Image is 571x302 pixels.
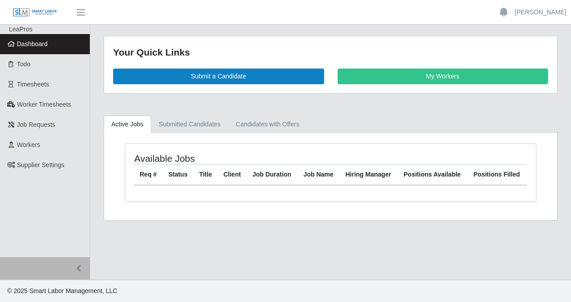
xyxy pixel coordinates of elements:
[13,8,57,17] img: SLM Logo
[17,40,48,47] span: Dashboard
[17,141,40,148] span: Workers
[134,164,163,185] th: Req #
[247,164,298,185] th: Job Duration
[218,164,247,185] th: Client
[104,116,151,133] a: Active Jobs
[468,164,527,185] th: Positions Filled
[17,101,71,108] span: Worker Timesheets
[298,164,340,185] th: Job Name
[151,116,228,133] a: Submitted Candidates
[113,45,548,60] div: Your Quick Links
[17,60,31,68] span: Todo
[17,161,65,168] span: Supplier Settings
[515,8,567,17] a: [PERSON_NAME]
[17,121,56,128] span: Job Requests
[228,116,307,133] a: Candidates with Offers
[163,164,194,185] th: Status
[340,164,398,185] th: Hiring Manager
[113,69,324,84] a: Submit a Candidate
[9,26,32,33] span: LeaPros
[398,164,468,185] th: Positions Available
[17,81,49,88] span: Timesheets
[194,164,218,185] th: Title
[7,287,117,294] span: © 2025 Smart Labor Management, LLC
[134,153,290,164] h4: Available Jobs
[338,69,549,84] a: My Workers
